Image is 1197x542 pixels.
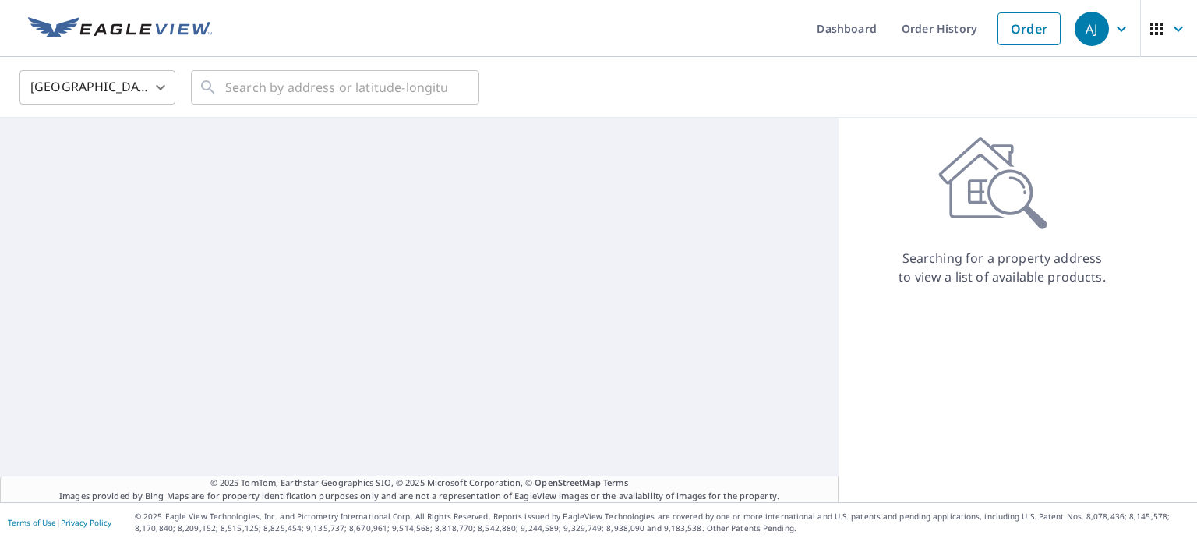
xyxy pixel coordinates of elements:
[19,66,175,109] div: [GEOGRAPHIC_DATA]
[8,518,111,527] p: |
[1075,12,1109,46] div: AJ
[535,476,600,488] a: OpenStreetMap
[603,476,629,488] a: Terms
[210,476,629,490] span: © 2025 TomTom, Earthstar Geographics SIO, © 2025 Microsoft Corporation, ©
[8,517,56,528] a: Terms of Use
[997,12,1061,45] a: Order
[61,517,111,528] a: Privacy Policy
[225,66,447,109] input: Search by address or latitude-longitude
[135,511,1189,534] p: © 2025 Eagle View Technologies, Inc. and Pictometry International Corp. All Rights Reserved. Repo...
[898,249,1107,286] p: Searching for a property address to view a list of available products.
[28,17,212,41] img: EV Logo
